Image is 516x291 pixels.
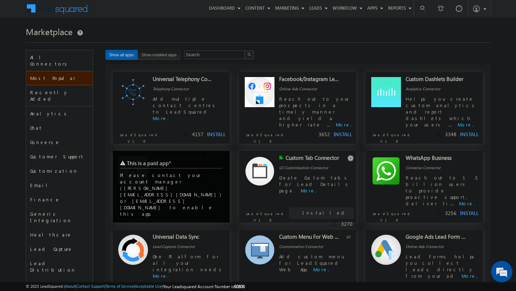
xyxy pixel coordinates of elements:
[459,200,475,206] a: More.
[458,121,473,128] a: More.
[65,284,75,288] a: About
[26,192,93,207] div: Finance
[365,207,412,223] p: LeadSquared V1.0
[406,253,477,279] span: Lead Forms helps you collect leads directly from your ad
[26,256,93,277] div: Lead Distribution
[26,178,93,192] div: Email
[26,106,93,121] div: Analytics
[245,77,274,107] img: Alternate Logo
[371,156,401,186] img: Alternate Logo
[26,121,93,135] div: Chat
[239,128,286,144] p: LeadSquared V1.0
[406,76,467,86] div: Custom Dashlets Builder
[245,235,274,264] img: Alternate Logo
[234,284,245,289] span: 60806
[153,115,168,121] a: More.
[26,149,93,164] div: Customer Support
[118,77,148,107] img: Alternate Logo
[279,233,340,243] div: Custom Menu For Web App
[153,253,224,272] span: One Platform for all your integration needs
[460,210,479,216] button: INSTALL
[279,175,350,194] span: Create Custom tabs for Lead Details page.
[26,164,93,178] div: Customization
[26,85,93,106] div: Recently Added
[341,220,353,227] span: 3270
[302,210,347,216] span: Installed
[310,132,314,136] img: downloads
[153,96,218,115] span: Add multiple contact centres to LeadSquared
[135,284,162,288] a: Acceptable Use
[406,175,477,206] span: Reach out to 1.5 billion users to provide proactive support, deliver ti...
[462,273,477,279] a: More.
[406,96,477,128] span: Helps you create custom analytics and report dashlets which your users ...
[445,210,457,216] span: 3256
[371,77,401,107] img: Alternate Logo
[286,154,347,164] div: Custom Tab Connector
[371,235,401,264] img: Alternate Logo
[333,221,337,226] img: downloads
[406,154,467,164] div: WhatsApp Business
[153,233,214,243] div: Universal Data Sync
[365,128,412,144] p: LeadSquared V1.0
[26,228,93,242] div: Healthcare
[301,187,316,194] a: More.
[279,96,349,128] span: Reach out to your prospects in a timely manner and yield a higher rate ...
[334,131,352,138] button: INSTALL
[445,131,457,138] span: 3348
[138,50,181,60] button: Show installed apps
[26,71,93,85] div: Most Popular
[76,284,105,288] a: Contact Support
[26,242,93,256] div: Lead Capture
[183,132,188,136] img: downloads
[247,53,251,56] img: Search
[113,128,160,144] p: LeadSquared V1.0
[26,135,93,149] div: Converse
[153,273,168,279] a: More.
[26,50,93,71] div: All Connectors
[319,131,330,138] span: 3652
[118,235,148,264] img: Alternate Logo
[105,50,138,60] button: Show all apps
[120,158,223,168] div: This is a paid app*
[279,155,283,159] img: checking status
[207,131,226,138] button: INSTALL
[26,283,245,290] span: © 2025 LeadSquared | | | | |
[336,121,352,128] a: More.
[26,26,73,37] span: Marketplace
[113,151,230,244] div: Please contact your account manager ([PERSON_NAME][EMAIL_ADDRESS][DOMAIN_NAME]) or [EMAIL_ADDRESS...
[313,266,329,272] a: More.
[406,233,467,243] div: Google Ads Lead Form Connector
[436,211,441,215] img: downloads
[436,132,441,136] img: downloads
[163,284,245,289] span: Your Leadsquared Account Number is
[239,207,286,223] p: LeadSquared V1.0
[106,284,134,288] a: Terms of Service
[153,76,214,86] div: Universal Telephony Connector
[26,207,93,228] div: Generic Integration
[192,131,204,138] span: 4157
[245,157,274,186] img: Alternate Logo
[460,131,479,138] button: INSTALL
[279,76,340,86] div: Facebook/Instagram Lead Ads
[279,253,344,272] span: Add custom menu for LeadSquared Web App.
